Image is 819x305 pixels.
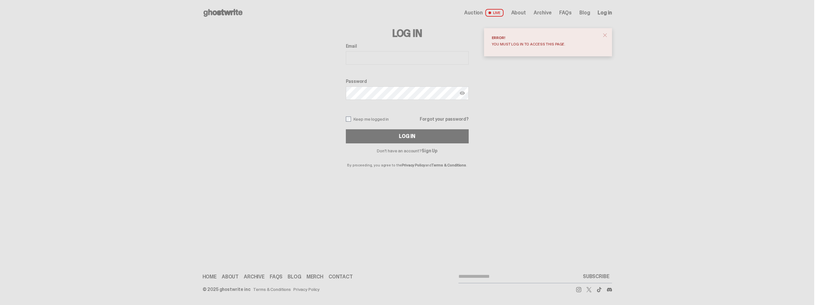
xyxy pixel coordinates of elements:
[306,274,323,279] a: Merch
[511,10,526,15] a: About
[420,117,468,121] a: Forgot your password?
[346,116,351,122] input: Keep me logged in
[346,79,469,84] label: Password
[579,10,590,15] a: Blog
[346,116,389,122] label: Keep me logged in
[464,10,483,15] span: Auction
[270,274,282,279] a: FAQs
[346,28,469,38] h3: Log In
[402,163,425,168] a: Privacy Policy
[464,9,503,17] a: Auction LIVE
[599,29,611,41] button: close
[346,129,469,143] button: Log In
[253,287,291,292] a: Terms & Conditions
[492,36,599,40] div: Error!
[534,10,552,15] a: Archive
[346,153,469,167] p: By proceeding, you agree to the and .
[293,287,320,292] a: Privacy Policy
[288,274,301,279] a: Blog
[222,274,239,279] a: About
[399,134,415,139] div: Log In
[422,148,437,154] a: Sign Up
[580,270,612,283] button: SUBSCRIBE
[598,10,612,15] a: Log in
[346,148,469,153] p: Don't have an account?
[244,274,265,279] a: Archive
[559,10,572,15] a: FAQs
[203,287,250,292] div: © 2025 ghostwrite inc
[346,44,469,49] label: Email
[432,163,466,168] a: Terms & Conditions
[485,9,504,17] span: LIVE
[329,274,353,279] a: Contact
[460,91,465,96] img: Show password
[203,274,217,279] a: Home
[492,42,599,46] div: You must log in to access this page.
